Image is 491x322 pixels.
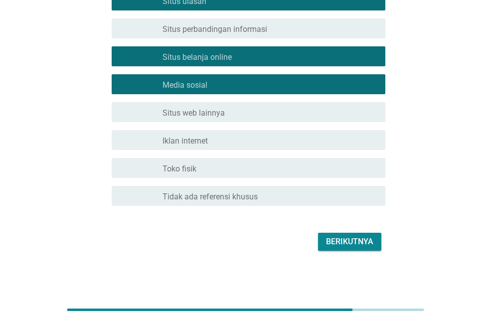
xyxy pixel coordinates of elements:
font: Situs perbandingan informasi [163,24,267,34]
font: Tidak ada referensi khusus [163,192,258,201]
font: Berikutnya [326,237,373,246]
font: memeriksa [120,106,227,118]
font: Media sosial [163,80,207,90]
font: memeriksa [120,78,227,90]
font: Toko fisik [163,164,196,173]
font: Situs belanja online [163,52,232,62]
button: Berikutnya [318,233,381,251]
font: memeriksa [120,134,227,146]
font: Situs web lainnya [163,108,225,118]
font: Iklan internet [163,136,208,146]
font: memeriksa [120,22,227,34]
font: memeriksa [120,190,227,202]
font: memeriksa [120,162,227,174]
font: memeriksa [120,50,227,62]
